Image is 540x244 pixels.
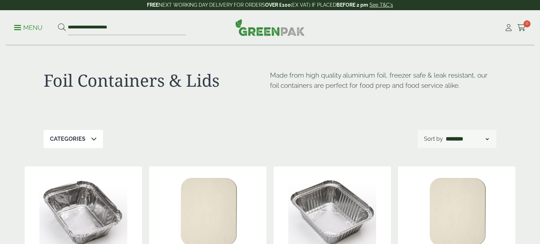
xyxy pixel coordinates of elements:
[270,70,496,91] p: Made from high quality aluminium foil, freezer safe & leak resistant, our foil containers are per...
[265,2,291,8] strong: OVER £100
[517,24,526,31] i: Cart
[14,24,43,32] p: Menu
[504,24,513,31] i: My Account
[44,70,270,91] h1: Foil Containers & Lids
[14,24,43,31] a: Menu
[424,135,443,143] p: Sort by
[147,2,159,8] strong: FREE
[444,135,490,143] select: Shop order
[235,19,305,36] img: GreenPak Supplies
[336,2,368,8] strong: BEFORE 2 pm
[50,135,85,143] p: Categories
[523,20,531,27] span: 0
[369,2,393,8] a: See T&C's
[517,22,526,33] a: 0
